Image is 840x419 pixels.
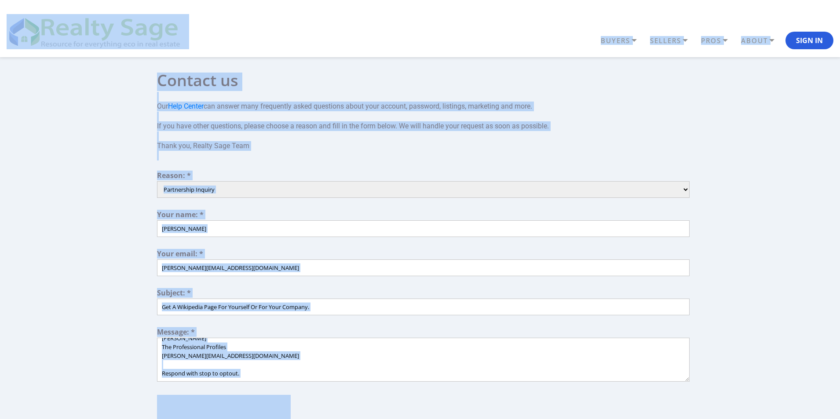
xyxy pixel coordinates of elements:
[157,73,690,88] h1: Contact us
[785,32,833,49] button: Sign In
[157,250,690,259] div: Your email: *
[157,172,690,181] div: Reason: *
[739,33,785,48] a: ABOUT
[699,33,739,48] a: PROS
[157,92,690,161] p: Our can answer many frequently asked questions about your account, password, listings, marketing ...
[648,33,699,48] a: SELLERS
[157,289,690,299] div: Subject: *
[157,328,690,338] div: Message: *
[168,102,204,110] a: Help Center
[599,33,648,48] a: BUYERS
[157,211,690,220] div: Your name: *
[7,14,189,49] img: REALTY SAGE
